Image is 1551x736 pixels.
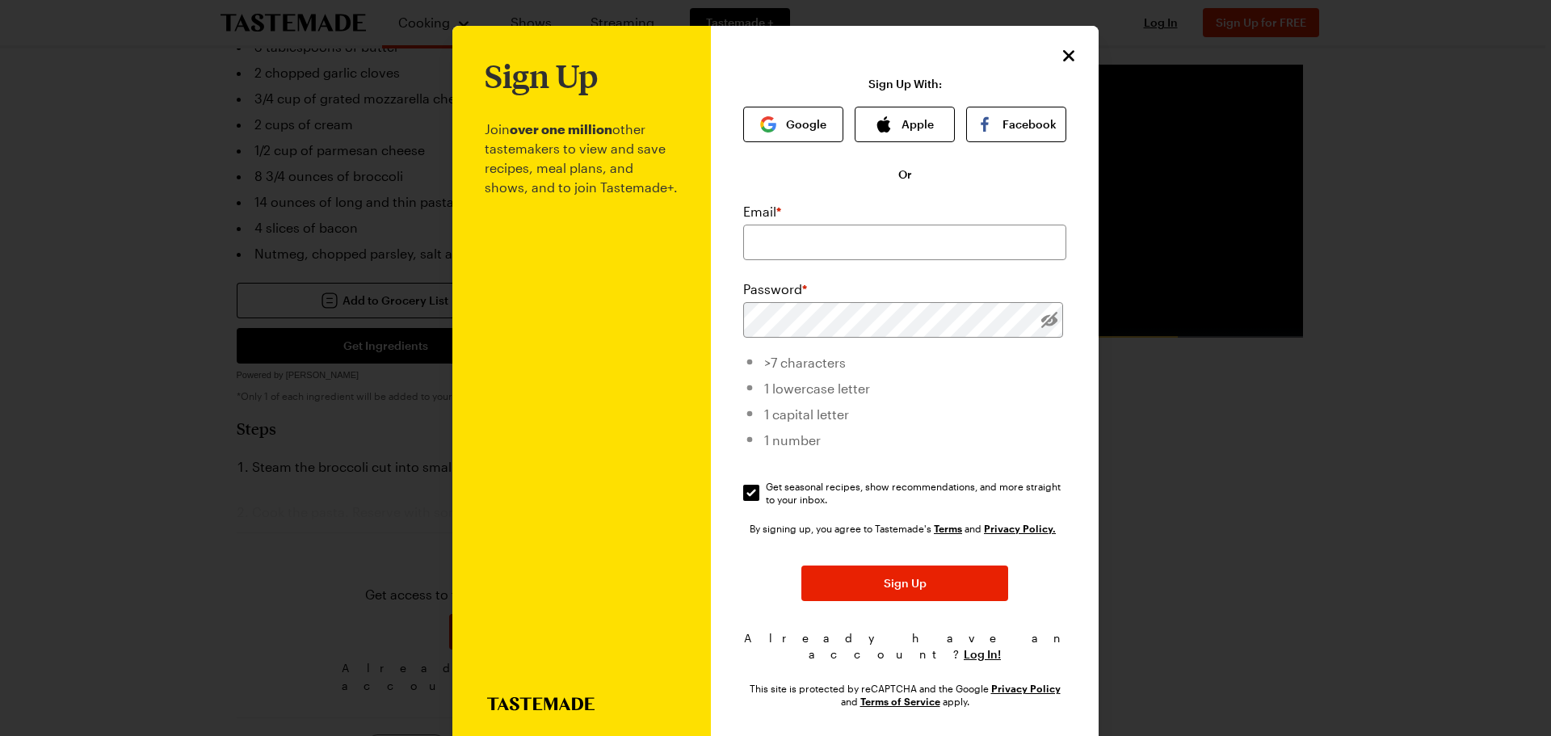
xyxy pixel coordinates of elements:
span: 1 capital letter [764,406,849,422]
span: 1 number [764,432,821,448]
span: Or [898,166,912,183]
button: Log In! [964,646,1001,662]
span: 1 lowercase letter [764,381,870,396]
a: Google Privacy Policy [991,681,1061,695]
button: Facebook [966,107,1066,142]
button: Sign Up [801,566,1008,601]
a: Google Terms of Service [860,694,940,708]
span: Sign Up [884,575,927,591]
span: >7 characters [764,355,846,370]
b: over one million [510,121,612,137]
button: Google [743,107,843,142]
input: Get seasonal recipes, show recommendations, and more straight to your inbox. [743,485,759,501]
p: Join other tastemakers to view and save recipes, meal plans, and shows, and to join Tastemade+. [485,94,679,697]
div: By signing up, you agree to Tastemade's and [750,520,1060,536]
p: Sign Up With: [868,78,942,90]
a: Tastemade Privacy Policy [984,521,1056,535]
button: Close [1058,45,1079,66]
div: This site is protected by reCAPTCHA and the Google and apply. [743,682,1066,708]
h1: Sign Up [485,58,598,94]
a: Tastemade Terms of Service [934,521,962,535]
label: Email [743,202,781,221]
span: Already have an account? [744,631,1066,661]
label: Password [743,280,807,299]
span: Get seasonal recipes, show recommendations, and more straight to your inbox. [766,480,1068,506]
button: Apple [855,107,955,142]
